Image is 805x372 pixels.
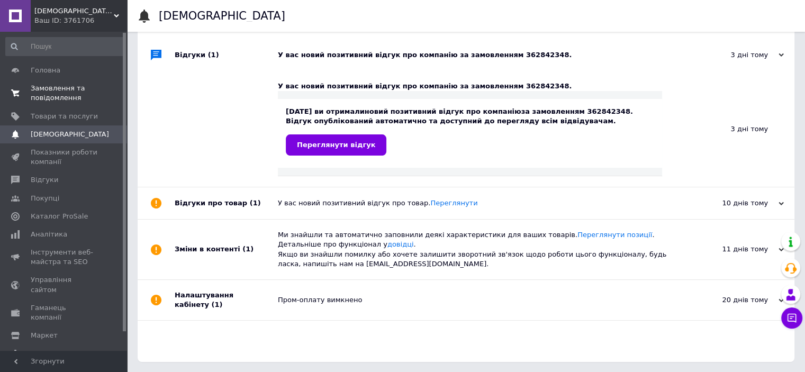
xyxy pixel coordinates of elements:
a: Переглянути [430,199,477,207]
h1: [DEMOGRAPHIC_DATA] [159,10,285,22]
span: Налаштування [31,349,85,358]
div: 10 днів тому [678,198,784,208]
span: (1) [208,51,219,59]
span: Переглянути відгук [297,141,375,149]
div: У вас новий позитивний відгук про компанію за замовленням 362842348. [278,81,662,91]
span: Управління сайтом [31,275,98,294]
span: (1) [211,301,222,309]
span: Замовлення та повідомлення [31,84,98,103]
div: Налаштування кабінету [175,280,278,320]
div: 3 дні тому [662,71,794,187]
span: Інструменти веб-майстра та SEO [31,248,98,267]
span: Товари та послуги [31,112,98,121]
div: Зміни в контенті [175,220,278,279]
span: (1) [242,245,254,253]
span: Каталог ProSale [31,212,88,221]
div: 20 днів тому [678,295,784,305]
div: Ваш ID: 3761706 [34,16,127,25]
span: Головна [31,66,60,75]
b: новий позитивний відгук про компанію [365,107,521,115]
span: Маркет [31,331,58,340]
input: Пошук [5,37,125,56]
div: У вас новий позитивний відгук про компанію за замовленням 362842348. [278,50,678,60]
div: Відгуки про товар [175,187,278,219]
div: [DATE] ви отримали за замовленням 362842348. Відгук опублікований автоматично та доступний до пер... [286,107,654,155]
div: Відгуки [175,39,278,71]
div: У вас новий позитивний відгук про товар. [278,198,678,208]
div: Пром-оплату вимкнено [278,295,678,305]
span: Покупці [31,194,59,203]
div: 11 днів тому [678,244,784,254]
span: Гаманець компанії [31,303,98,322]
a: Переглянути відгук [286,134,386,156]
span: (1) [250,199,261,207]
a: Переглянути позиції [577,231,652,239]
a: довідці [387,240,414,248]
div: Ми знайшли та автоматично заповнили деякі характеристики для ваших товарів. . Детальніше про функ... [278,230,678,269]
span: Показники роботи компанії [31,148,98,167]
span: [DEMOGRAPHIC_DATA] [31,130,109,139]
span: Аналітика [31,230,67,239]
span: Відгуки [31,175,58,185]
div: 3 дні тому [678,50,784,60]
button: Чат з покупцем [781,307,802,329]
span: Бауфарб (Буча) [34,6,114,16]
